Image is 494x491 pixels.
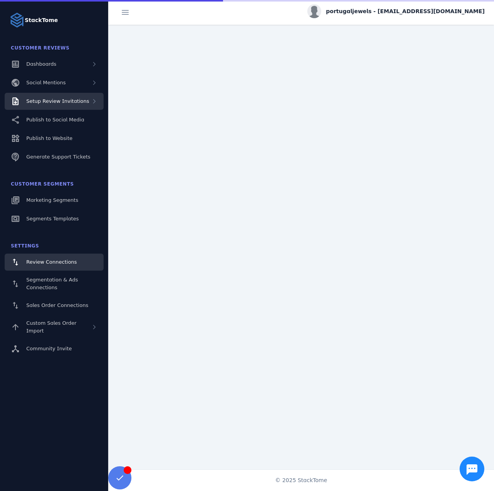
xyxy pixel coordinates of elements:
button: portugaljewels - [EMAIL_ADDRESS][DOMAIN_NAME] [307,4,485,18]
a: Publish to Website [5,130,104,147]
span: Social Mentions [26,80,66,85]
a: Community Invite [5,340,104,357]
span: Settings [11,243,39,249]
span: Customer Segments [11,181,74,187]
img: profile.jpg [307,4,321,18]
span: Generate Support Tickets [26,154,90,160]
a: Review Connections [5,254,104,271]
span: Custom Sales Order Import [26,320,77,334]
span: Community Invite [26,346,72,351]
a: Segments Templates [5,210,104,227]
span: Segmentation & Ads Connections [26,277,78,290]
a: Marketing Segments [5,192,104,209]
span: Marketing Segments [26,197,78,203]
span: Setup Review Invitations [26,98,89,104]
span: Sales Order Connections [26,302,88,308]
span: © 2025 StackTome [275,476,327,484]
a: Segmentation & Ads Connections [5,272,104,295]
span: Publish to Website [26,135,72,141]
img: Logo image [9,12,25,28]
a: Publish to Social Media [5,111,104,128]
span: Review Connections [26,259,77,265]
span: Segments Templates [26,216,79,222]
span: portugaljewels - [EMAIL_ADDRESS][DOMAIN_NAME] [326,7,485,15]
span: Publish to Social Media [26,117,84,123]
span: Dashboards [26,61,56,67]
span: Customer Reviews [11,45,70,51]
a: Generate Support Tickets [5,148,104,165]
a: Sales Order Connections [5,297,104,314]
strong: StackTome [25,16,58,24]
